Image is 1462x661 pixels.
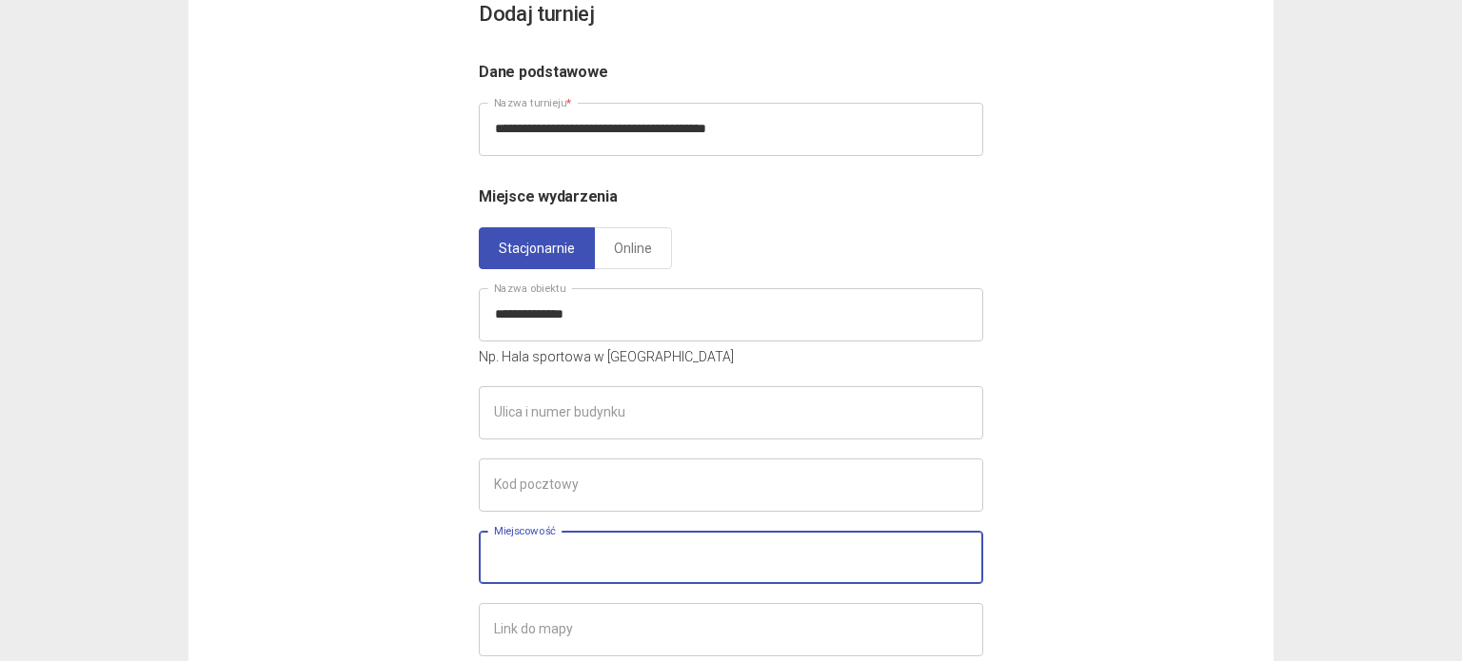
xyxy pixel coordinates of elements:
span: Dane podstawowe [479,63,607,81]
a: Online [594,227,672,269]
a: Stacjonarnie [479,227,595,269]
span: Miejsce wydarzenia [479,187,618,205]
p: Np. Hala sportowa w [GEOGRAPHIC_DATA] [479,346,983,367]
